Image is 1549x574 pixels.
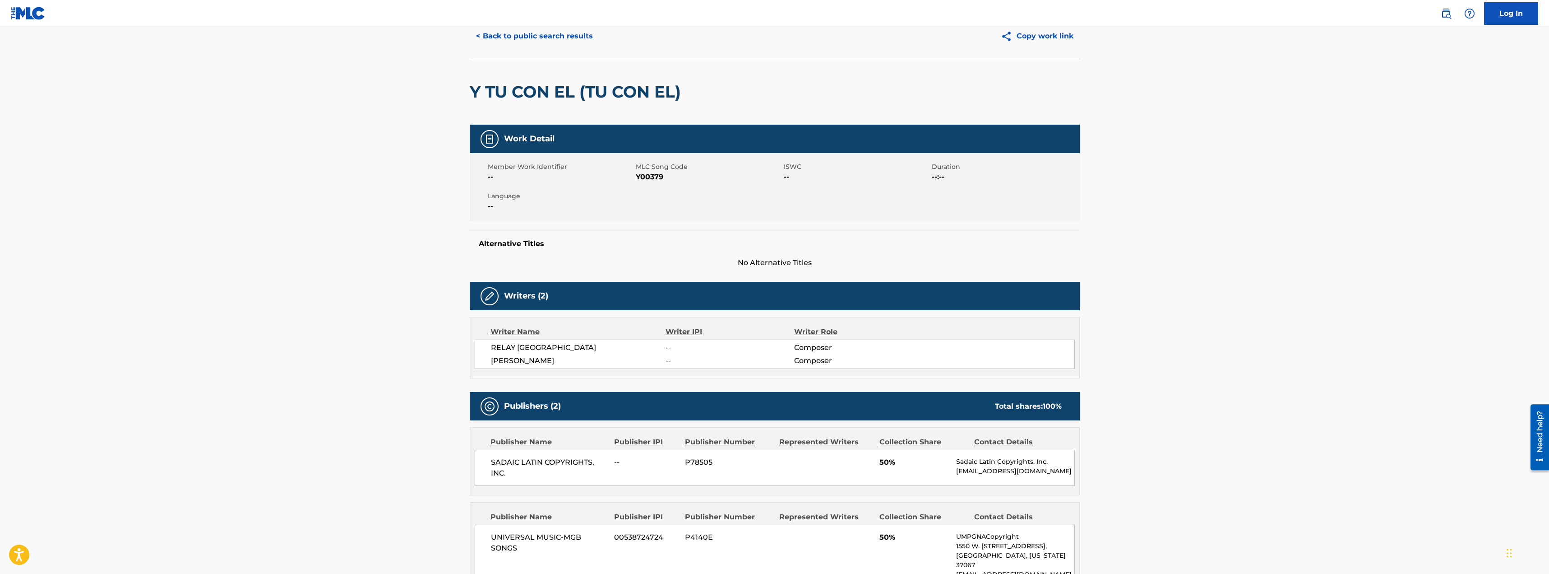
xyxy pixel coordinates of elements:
span: RELAY [GEOGRAPHIC_DATA] [491,342,666,353]
div: Collection Share [879,437,967,448]
span: MLC Song Code [636,162,781,172]
div: Publisher IPI [614,437,678,448]
h5: Publishers (2) [504,401,561,411]
div: Publisher Name [490,512,607,523]
button: Copy work link [994,25,1080,47]
span: 50% [879,532,949,543]
div: Help [1461,5,1479,23]
p: Sadaic Latin Copyrights, Inc. [956,457,1074,467]
a: Public Search [1437,5,1455,23]
span: 50% [879,457,949,468]
span: -- [666,342,794,353]
a: Log In [1484,2,1538,25]
span: --:-- [932,172,1077,182]
span: SADAIC LATIN COPYRIGHTS, INC. [491,457,608,479]
span: -- [614,457,678,468]
button: < Back to public search results [470,25,599,47]
span: Composer [794,342,911,353]
p: [EMAIL_ADDRESS][DOMAIN_NAME] [956,467,1074,476]
span: UNIVERSAL MUSIC-MGB SONGS [491,532,608,554]
h5: Alternative Titles [479,239,1071,248]
span: -- [488,201,633,212]
div: Represented Writers [779,437,873,448]
div: Drag [1507,540,1512,567]
iframe: Chat Widget [1504,531,1549,574]
div: Total shares: [995,401,1062,412]
div: Writer IPI [666,327,794,337]
h2: Y TU CON EL (TU CON EL) [470,82,685,102]
img: help [1464,8,1475,19]
span: Composer [794,355,911,366]
div: Publisher Name [490,437,607,448]
span: 00538724724 [614,532,678,543]
span: Y00379 [636,172,781,182]
div: Contact Details [974,512,1062,523]
span: P78505 [685,457,772,468]
span: ISWC [784,162,929,172]
span: 100 % [1043,402,1062,411]
p: UMPGNACopyright [956,532,1074,541]
p: 1550 W. [STREET_ADDRESS], [956,541,1074,551]
span: Language [488,191,633,201]
iframe: Resource Center [1524,401,1549,473]
img: Work Detail [484,134,495,145]
div: Publisher Number [685,512,772,523]
p: [GEOGRAPHIC_DATA], [US_STATE] 37067 [956,551,1074,570]
img: Copy work link [1001,31,1017,42]
h5: Writers (2) [504,291,548,301]
span: Member Work Identifier [488,162,633,172]
img: MLC Logo [11,7,46,20]
span: -- [784,172,929,182]
span: -- [666,355,794,366]
h5: Work Detail [504,134,555,144]
span: P4140E [685,532,772,543]
div: Publisher Number [685,437,772,448]
span: [PERSON_NAME] [491,355,666,366]
img: search [1441,8,1452,19]
div: Contact Details [974,437,1062,448]
img: Writers [484,291,495,302]
span: -- [488,172,633,182]
div: Writer Role [794,327,911,337]
span: Duration [932,162,1077,172]
img: Publishers [484,401,495,412]
span: No Alternative Titles [470,257,1080,268]
div: Writer Name [490,327,666,337]
div: Represented Writers [779,512,873,523]
div: Publisher IPI [614,512,678,523]
div: Collection Share [879,512,967,523]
